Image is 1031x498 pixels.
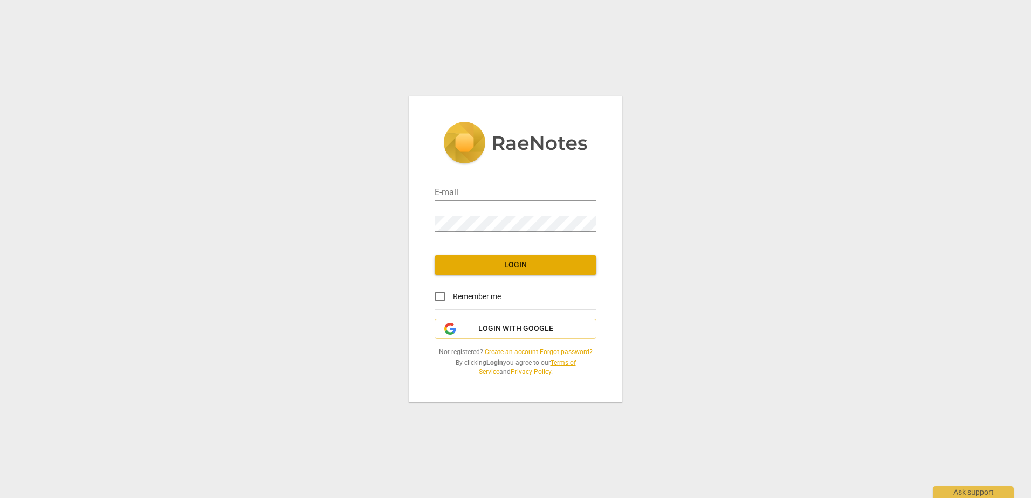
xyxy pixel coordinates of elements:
[511,368,551,376] a: Privacy Policy
[485,348,538,356] a: Create an account
[435,348,596,357] span: Not registered? |
[435,358,596,376] span: By clicking you agree to our and .
[435,319,596,339] button: Login with Google
[453,291,501,302] span: Remember me
[479,359,576,376] a: Terms of Service
[933,486,1014,498] div: Ask support
[443,260,588,271] span: Login
[443,122,588,166] img: 5ac2273c67554f335776073100b6d88f.svg
[540,348,593,356] a: Forgot password?
[478,323,553,334] span: Login with Google
[486,359,503,366] b: Login
[435,255,596,275] button: Login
